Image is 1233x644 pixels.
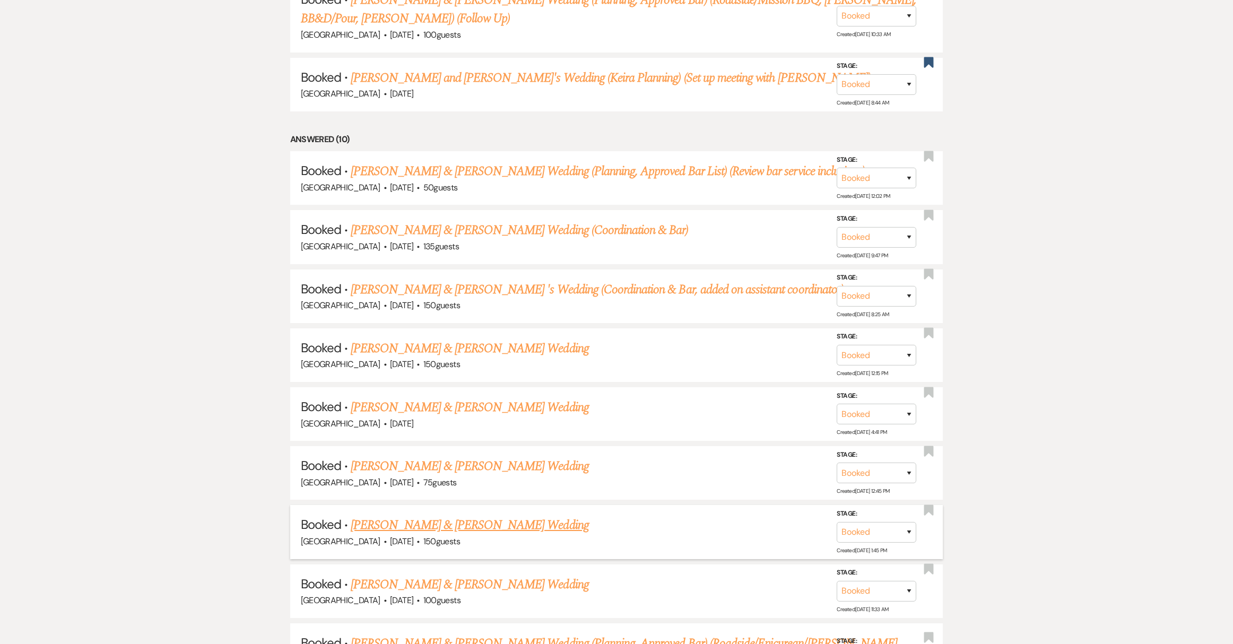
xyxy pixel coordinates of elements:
[301,576,341,592] span: Booked
[351,221,688,240] a: [PERSON_NAME] & [PERSON_NAME] Wedding (Coordination & Bar)
[301,340,341,356] span: Booked
[423,595,461,606] span: 100 guests
[837,272,916,284] label: Stage:
[837,311,889,318] span: Created: [DATE] 8:25 AM
[301,221,341,238] span: Booked
[390,29,413,40] span: [DATE]
[837,606,888,613] span: Created: [DATE] 11:33 AM
[423,359,460,370] span: 150 guests
[301,300,380,311] span: [GEOGRAPHIC_DATA]
[301,595,380,606] span: [GEOGRAPHIC_DATA]
[351,457,588,476] a: [PERSON_NAME] & [PERSON_NAME] Wedding
[423,477,457,488] span: 75 guests
[351,398,588,417] a: [PERSON_NAME] & [PERSON_NAME] Wedding
[837,31,890,38] span: Created: [DATE] 10:33 AM
[301,457,341,474] span: Booked
[390,536,413,547] span: [DATE]
[351,280,844,299] a: [PERSON_NAME] & [PERSON_NAME] 's Wedding (Coordination & Bar, added on assistant coordinator)
[351,162,865,181] a: [PERSON_NAME] & [PERSON_NAME] Wedding (Planning, Approved Bar List) (Review bar service inclusions)
[301,69,341,85] span: Booked
[390,595,413,606] span: [DATE]
[390,88,413,99] span: [DATE]
[301,418,380,429] span: [GEOGRAPHIC_DATA]
[301,29,380,40] span: [GEOGRAPHIC_DATA]
[301,241,380,252] span: [GEOGRAPHIC_DATA]
[390,241,413,252] span: [DATE]
[837,567,916,579] label: Stage:
[301,281,341,297] span: Booked
[837,449,916,461] label: Stage:
[837,252,888,259] span: Created: [DATE] 9:47 PM
[301,516,341,533] span: Booked
[390,477,413,488] span: [DATE]
[390,418,413,429] span: [DATE]
[837,193,890,199] span: Created: [DATE] 12:02 PM
[837,60,916,72] label: Stage:
[837,429,887,436] span: Created: [DATE] 4:41 PM
[351,339,588,358] a: [PERSON_NAME] & [PERSON_NAME] Wedding
[301,398,341,415] span: Booked
[837,154,916,166] label: Stage:
[301,88,380,99] span: [GEOGRAPHIC_DATA]
[390,359,413,370] span: [DATE]
[837,488,889,494] span: Created: [DATE] 12:45 PM
[837,331,916,343] label: Stage:
[837,547,887,554] span: Created: [DATE] 1:45 PM
[837,213,916,225] label: Stage:
[290,133,943,146] li: Answered (10)
[837,99,889,106] span: Created: [DATE] 8:44 AM
[351,575,588,594] a: [PERSON_NAME] & [PERSON_NAME] Wedding
[301,359,380,370] span: [GEOGRAPHIC_DATA]
[301,182,380,193] span: [GEOGRAPHIC_DATA]
[423,241,459,252] span: 135 guests
[301,536,380,547] span: [GEOGRAPHIC_DATA]
[351,516,588,535] a: [PERSON_NAME] & [PERSON_NAME] Wedding
[423,300,460,311] span: 150 guests
[390,182,413,193] span: [DATE]
[837,370,888,377] span: Created: [DATE] 12:15 PM
[351,68,871,88] a: [PERSON_NAME] and [PERSON_NAME]'s Wedding (Keira Planning) (Set up meeting with [PERSON_NAME])
[837,390,916,402] label: Stage:
[301,162,341,179] span: Booked
[423,182,458,193] span: 50 guests
[390,300,413,311] span: [DATE]
[301,477,380,488] span: [GEOGRAPHIC_DATA]
[423,536,460,547] span: 150 guests
[837,508,916,520] label: Stage:
[423,29,461,40] span: 100 guests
